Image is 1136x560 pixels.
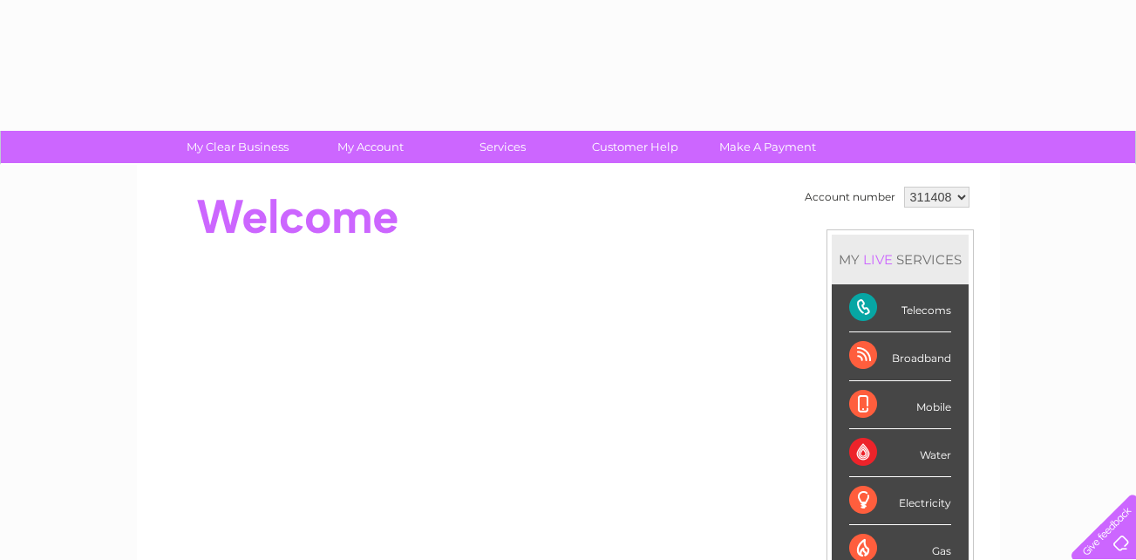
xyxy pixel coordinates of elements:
div: LIVE [860,251,896,268]
div: Telecoms [849,284,951,332]
a: My Account [298,131,442,163]
a: Services [431,131,575,163]
a: Customer Help [563,131,707,163]
div: MY SERVICES [832,235,969,284]
td: Account number [800,182,900,212]
a: Make A Payment [696,131,840,163]
div: Broadband [849,332,951,380]
a: My Clear Business [166,131,310,163]
div: Electricity [849,477,951,525]
div: Mobile [849,381,951,429]
div: Water [849,429,951,477]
